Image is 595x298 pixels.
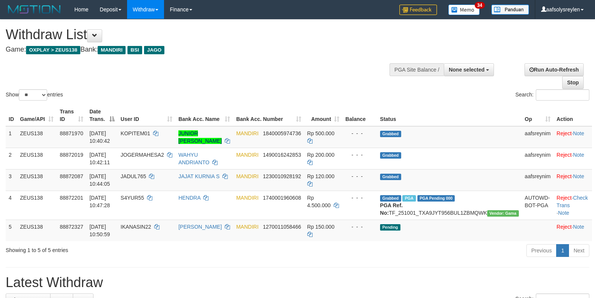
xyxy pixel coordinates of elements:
[554,126,592,148] td: ·
[6,4,63,15] img: MOTION_logo.png
[6,191,17,220] td: 4
[26,46,80,54] span: OXPLAY > ZEUS138
[6,148,17,169] td: 2
[573,130,584,136] a: Note
[60,173,83,179] span: 88872087
[57,105,86,126] th: Trans ID: activate to sort column ascending
[522,191,554,220] td: AUTOWD-BOT-PGA
[562,76,584,89] a: Stop
[536,89,589,101] input: Search:
[6,126,17,148] td: 1
[263,130,301,136] span: Copy 1840005974736 to clipboard
[121,173,146,179] span: JADUL765
[522,148,554,169] td: aafsreynim
[345,130,374,137] div: - - -
[86,105,118,126] th: Date Trans.: activate to sort column descending
[6,243,242,254] div: Showing 1 to 5 of 5 entries
[554,169,592,191] td: ·
[554,105,592,126] th: Action
[569,244,589,257] a: Next
[491,5,529,15] img: panduan.png
[178,173,219,179] a: JAJAT KURNIA S
[307,152,334,158] span: Rp 200.000
[573,224,584,230] a: Note
[6,105,17,126] th: ID
[377,191,522,220] td: TF_251001_TXA9JYT956BUL1ZBMQWK
[554,191,592,220] td: · ·
[345,194,374,202] div: - - -
[342,105,377,126] th: Balance
[6,46,389,53] h4: Game: Bank:
[17,220,57,241] td: ZEUS138
[573,152,584,158] a: Note
[307,195,331,208] span: Rp 4.500.000
[89,130,110,144] span: [DATE] 10:40:42
[475,2,485,9] span: 34
[417,195,455,202] span: PGA Pending
[60,195,83,201] span: 88872201
[526,244,557,257] a: Previous
[178,224,222,230] a: [PERSON_NAME]
[178,130,222,144] a: JUNIOR [PERSON_NAME]
[557,224,572,230] a: Reject
[236,224,258,230] span: MANDIRI
[121,152,164,158] span: JOGERMAHESA2
[304,105,343,126] th: Amount: activate to sort column ascending
[19,89,47,101] select: Showentries
[98,46,126,54] span: MANDIRI
[380,131,401,137] span: Grabbed
[307,224,334,230] span: Rp 150.000
[448,5,480,15] img: Button%20Memo.svg
[554,220,592,241] td: ·
[522,169,554,191] td: aafsreynim
[121,195,144,201] span: S4YUR55
[380,195,401,202] span: Grabbed
[17,169,57,191] td: ZEUS138
[380,224,400,231] span: Pending
[449,67,485,73] span: None selected
[6,275,589,290] h1: Latest Withdraw
[557,173,572,179] a: Reject
[118,105,175,126] th: User ID: activate to sort column ascending
[236,130,258,136] span: MANDIRI
[444,63,494,76] button: None selected
[6,89,63,101] label: Show entries
[307,130,334,136] span: Rp 500.000
[263,224,301,230] span: Copy 1270011058466 to clipboard
[60,224,83,230] span: 88872327
[60,130,83,136] span: 88871970
[573,173,584,179] a: Note
[554,148,592,169] td: ·
[175,105,233,126] th: Bank Acc. Name: activate to sort column ascending
[178,195,200,201] a: HENDRA
[236,152,258,158] span: MANDIRI
[6,169,17,191] td: 3
[557,152,572,158] a: Reject
[17,148,57,169] td: ZEUS138
[144,46,164,54] span: JAGO
[233,105,304,126] th: Bank Acc. Number: activate to sort column ascending
[89,173,110,187] span: [DATE] 10:44:05
[236,195,258,201] span: MANDIRI
[6,27,389,42] h1: Withdraw List
[557,195,588,208] a: Check Trans
[89,195,110,208] span: [DATE] 10:47:28
[558,210,569,216] a: Note
[127,46,142,54] span: BSI
[17,191,57,220] td: ZEUS138
[345,173,374,180] div: - - -
[6,220,17,241] td: 5
[263,173,301,179] span: Copy 1230010928192 to clipboard
[522,126,554,148] td: aafsreynim
[377,105,522,126] th: Status
[515,89,589,101] label: Search:
[178,152,209,165] a: WAHYU ANDRIANTO
[89,224,110,237] span: [DATE] 10:50:59
[307,173,334,179] span: Rp 120.000
[345,151,374,159] div: - - -
[121,224,151,230] span: IKANASIN22
[60,152,83,158] span: 88872019
[17,105,57,126] th: Game/API: activate to sort column ascending
[345,223,374,231] div: - - -
[380,174,401,180] span: Grabbed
